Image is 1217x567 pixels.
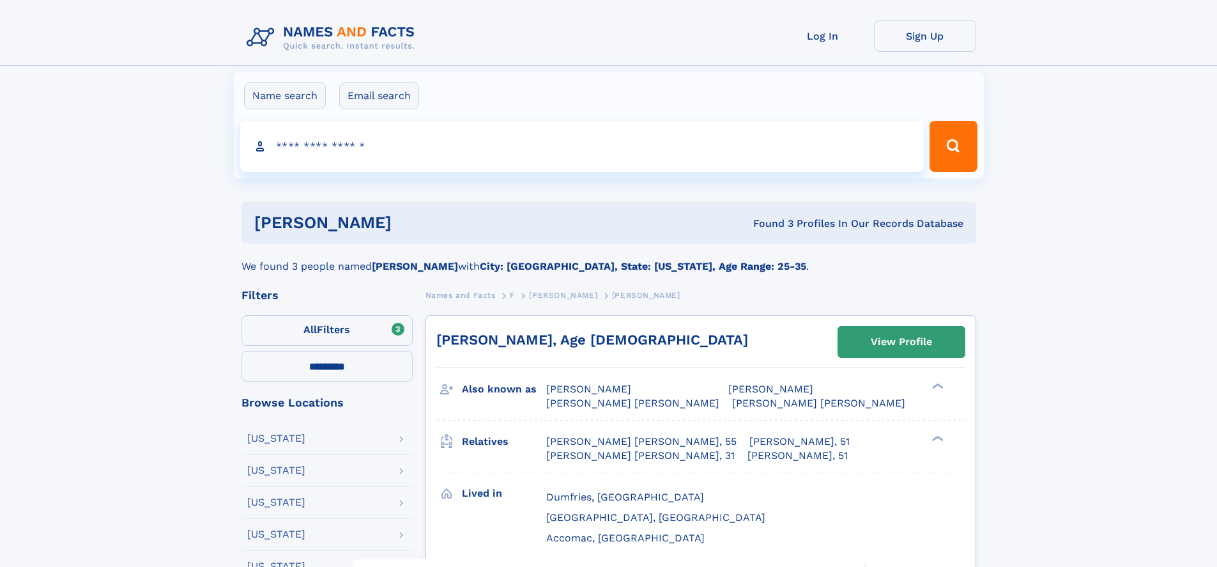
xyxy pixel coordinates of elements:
[728,383,813,395] span: [PERSON_NAME]
[436,332,748,348] a: [PERSON_NAME], Age [DEMOGRAPHIC_DATA]
[529,287,597,303] a: [PERSON_NAME]
[874,20,976,52] a: Sign Up
[339,82,419,109] label: Email search
[546,511,765,524] span: [GEOGRAPHIC_DATA], [GEOGRAPHIC_DATA]
[929,382,944,391] div: ❯
[929,434,944,442] div: ❯
[546,532,705,544] span: Accomac, [GEOGRAPHIC_DATA]
[247,497,305,508] div: [US_STATE]
[546,435,737,449] a: [PERSON_NAME] [PERSON_NAME], 55
[247,433,305,444] div: [US_STATE]
[510,287,515,303] a: F
[462,431,546,453] h3: Relatives
[254,215,572,231] h1: [PERSON_NAME]
[871,327,932,357] div: View Profile
[546,491,704,503] span: Dumfries, [GEOGRAPHIC_DATA]
[462,378,546,400] h3: Also known as
[772,20,874,52] a: Log In
[838,327,965,357] a: View Profile
[529,291,597,300] span: [PERSON_NAME]
[247,465,305,476] div: [US_STATE]
[546,383,631,395] span: [PERSON_NAME]
[747,449,848,463] a: [PERSON_NAME], 51
[546,397,719,409] span: [PERSON_NAME] [PERSON_NAME]
[732,397,905,409] span: [PERSON_NAME] [PERSON_NAME]
[240,121,924,172] input: search input
[303,323,317,336] span: All
[930,121,977,172] button: Search Button
[612,291,680,300] span: [PERSON_NAME]
[749,435,850,449] a: [PERSON_NAME], 51
[241,20,425,55] img: Logo Names and Facts
[572,217,963,231] div: Found 3 Profiles In Our Records Database
[480,260,806,272] b: City: [GEOGRAPHIC_DATA], State: [US_STATE], Age Range: 25-35
[244,82,326,109] label: Name search
[510,291,515,300] span: F
[546,449,735,463] a: [PERSON_NAME] [PERSON_NAME], 31
[241,315,413,346] label: Filters
[241,397,413,408] div: Browse Locations
[241,290,413,301] div: Filters
[247,529,305,540] div: [US_STATE]
[241,244,976,274] div: We found 3 people named with .
[425,287,496,303] a: Names and Facts
[372,260,458,272] b: [PERSON_NAME]
[462,483,546,504] h3: Lived in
